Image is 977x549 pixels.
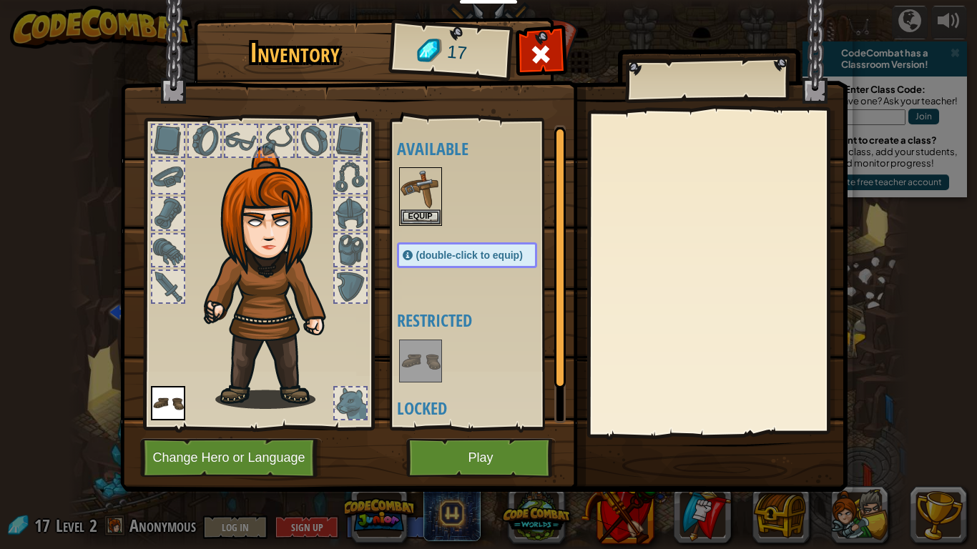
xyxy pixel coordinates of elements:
button: Equip [401,209,441,224]
span: 17 [446,39,468,66]
img: portrait.png [401,169,441,209]
h4: Locked [397,399,566,417]
h1: Inventory [204,38,386,68]
img: hair_f2.png [197,146,351,409]
span: (double-click to equip) [416,249,523,261]
button: Change Hero or Language [140,438,322,478]
h4: Available [397,139,566,158]
h4: Restricted [397,311,566,330]
img: portrait.png [151,386,185,420]
button: Play [406,438,556,478]
img: portrait.png [401,341,441,381]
